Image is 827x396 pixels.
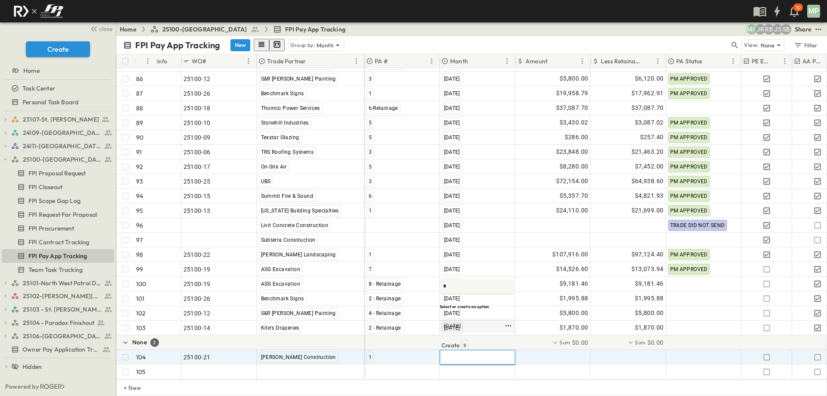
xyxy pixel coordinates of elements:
[136,250,143,259] p: 98
[261,310,336,316] span: S&R [PERSON_NAME] Painting
[11,127,112,139] a: 24109-St. Teresa of Calcutta Parish Hall
[2,194,114,208] div: FPI Scope Gap Logtest
[136,221,143,230] p: 96
[22,345,99,354] span: Owner Pay Application Tracking
[670,76,708,82] span: PM APPROVED
[2,302,114,316] div: 25103 - St. [PERSON_NAME] Phase 2test
[28,238,90,246] span: FPI Contract Tracking
[87,22,114,34] button: close
[183,162,211,171] span: 25100-17
[375,57,388,65] p: PA #
[162,25,247,34] span: 25100-[GEOGRAPHIC_DATA]
[793,41,818,50] div: Filter
[560,293,588,303] span: $1,995.88
[2,139,114,153] div: 24111-[GEOGRAPHIC_DATA]test
[2,250,112,262] a: FPI Pay App Tracking
[2,208,114,221] div: FPI Request For Proposaltest
[572,338,588,347] span: $0.00
[807,5,820,18] div: MP
[28,224,75,233] span: FPI Procurement
[635,308,664,318] span: $5,800.00
[136,206,143,215] p: 95
[23,279,102,287] span: 25101-North West Patrol Division
[134,54,155,68] div: #
[441,321,503,331] div: [DATE]
[450,57,468,65] p: Month
[28,169,86,178] span: FPI Proposal Request
[2,276,114,290] div: 25101-North West Patrol Divisiontest
[261,76,336,82] span: S&R [PERSON_NAME] Painting
[670,120,708,126] span: PM APPROVED
[389,56,399,66] button: Sort
[440,304,515,309] h6: Select or create an option
[254,39,269,51] button: row view
[136,89,143,98] p: 87
[2,112,114,126] div: 23107-St. [PERSON_NAME]test
[369,149,372,155] span: 3
[444,252,460,258] span: [DATE]
[670,252,708,258] span: PM APPROVED
[28,210,97,219] span: FPI Request For Proposal
[556,88,588,98] span: $19,958.79
[11,140,112,152] a: 24111-[GEOGRAPHIC_DATA]
[2,180,114,194] div: FPI Closeouttest
[463,342,466,349] span: s
[2,222,112,234] a: FPI Procurement
[261,193,314,199] span: Summit Fire & Sound
[254,39,285,51] div: table view
[261,120,309,126] span: Stonehill Industries
[369,266,372,272] span: 7
[11,153,112,165] a: 25100-Vanguard Prep School
[26,41,90,57] button: Create
[556,103,588,113] span: $37,087.70
[795,25,811,34] div: Share
[192,57,207,65] p: WO#
[11,303,112,315] a: 25103 - St. [PERSON_NAME] Phase 2
[670,90,708,97] span: PM APPROVED
[136,162,143,171] p: 92
[11,113,112,125] a: 23107-St. [PERSON_NAME]
[136,236,143,244] p: 97
[28,265,83,274] span: Team Task Tracking
[28,183,62,191] span: FPI Closeout
[560,191,588,201] span: $5,357.70
[790,39,820,51] button: Filter
[2,249,114,263] div: FPI Pay App Trackingtest
[631,206,664,215] span: $21,699.00
[11,277,112,289] a: 25101-North West Patrol Division
[635,162,664,171] span: $7,452.00
[369,76,372,82] span: 3
[124,384,129,392] p: + New
[261,105,320,111] span: Thomco Power Services
[502,56,512,66] button: Menu
[183,324,211,332] span: 25100-14
[601,57,641,65] p: Less Retainage Amount
[261,134,299,140] span: Texstar Glazing
[308,56,317,66] button: Sort
[23,318,94,327] span: 25104 - Paradox Finishout
[560,308,588,318] span: $5,800.00
[23,155,102,164] span: 25100-Vanguard Prep School
[556,147,588,157] span: $23,848.00
[761,41,774,50] p: None
[28,252,87,260] span: FPI Pay App Tracking
[183,75,211,83] span: 25100-12
[746,24,757,34] div: Monica Pruteanu (mpruteanu@fpibuilders.com)
[635,191,664,201] span: $4,821.93
[2,221,114,235] div: FPI Procurementtest
[183,206,211,215] span: 25100-13
[11,317,112,329] a: 25104 - Paradox Finishout
[752,57,771,65] p: PE Expecting
[208,56,218,66] button: Sort
[261,281,301,287] span: ASG Excavation
[631,249,664,259] span: $97,124.40
[2,343,114,356] div: Owner Pay Application Trackingtest
[647,338,664,347] span: $0.00
[441,334,513,356] div: Creates
[369,193,372,199] span: 6
[285,25,345,34] span: FPI Pay App Tracking
[351,56,361,66] button: Menu
[704,56,714,66] button: Sort
[2,235,114,249] div: FPI Contract Trackingtest
[150,25,259,34] a: 25100-[GEOGRAPHIC_DATA]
